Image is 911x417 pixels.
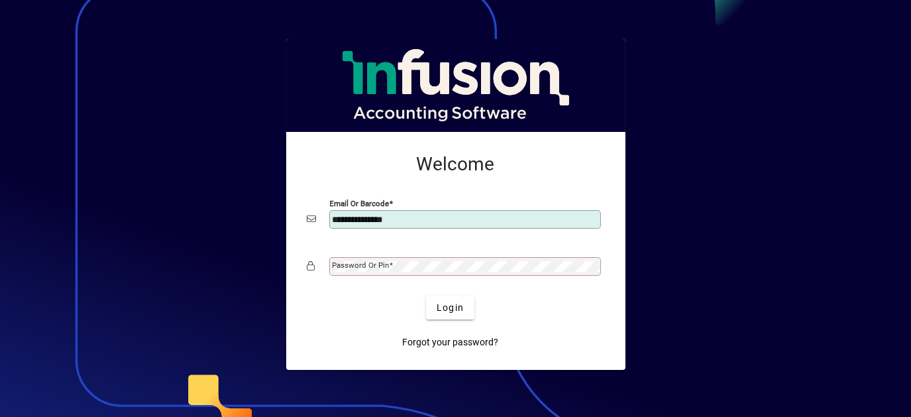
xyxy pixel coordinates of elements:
span: Forgot your password? [402,335,498,349]
button: Login [426,296,474,320]
mat-label: Email or Barcode [330,199,390,208]
span: Login [437,301,464,315]
a: Forgot your password? [397,330,504,354]
mat-label: Password or Pin [333,261,390,270]
h2: Welcome [307,153,604,176]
